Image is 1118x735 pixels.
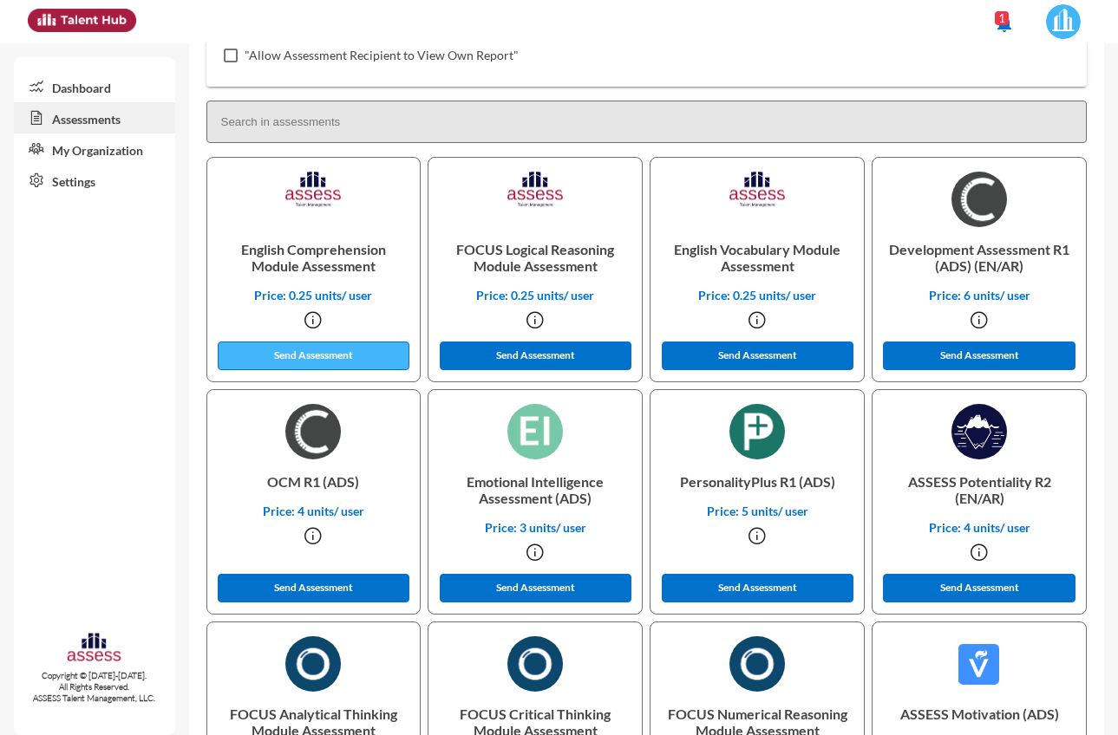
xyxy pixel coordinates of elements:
[994,13,1015,34] mat-icon: notifications
[662,341,853,370] button: Send Assessment
[206,101,1088,143] input: Search in assessments
[662,574,853,602] button: Send Assessment
[245,45,519,66] span: "Allow Assessment Recipient to View Own Report"
[886,227,1072,288] p: Development Assessment R1 (ADS) (EN/AR)
[221,288,407,302] p: Price: 0.25 units/ user
[442,459,628,520] p: Emotional Intelligence Assessment (ADS)
[14,165,175,196] a: Settings
[440,341,631,370] button: Send Assessment
[886,288,1072,302] p: Price: 6 units/ user
[218,574,409,602] button: Send Assessment
[221,504,407,518] p: Price: 4 units/ user
[66,631,122,666] img: assesscompany-logo.png
[221,227,407,288] p: English Comprehension Module Assessment
[442,288,628,302] p: Price: 0.25 units/ user
[218,341,409,370] button: Send Assessment
[14,102,175,133] a: Assessments
[440,574,631,602] button: Send Assessment
[14,133,175,165] a: My Organization
[442,227,628,288] p: FOCUS Logical Reasoning Module Assessment
[883,574,1075,602] button: Send Assessment
[664,459,850,504] p: PersonalityPlus R1 (ADS)
[995,11,1009,25] div: 1
[14,71,175,102] a: Dashboard
[886,459,1072,520] p: ASSESS Potentiality R2 (EN/AR)
[883,341,1075,370] button: Send Assessment
[886,520,1072,535] p: Price: 4 units/ user
[664,504,850,518] p: Price: 5 units/ user
[442,520,628,535] p: Price: 3 units/ user
[664,227,850,288] p: English Vocabulary Module Assessment
[664,288,850,302] p: Price: 0.25 units/ user
[221,459,407,504] p: OCM R1 (ADS)
[14,670,175,704] p: Copyright © [DATE]-[DATE]. All Rights Reserved. ASSESS Talent Management, LLC.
